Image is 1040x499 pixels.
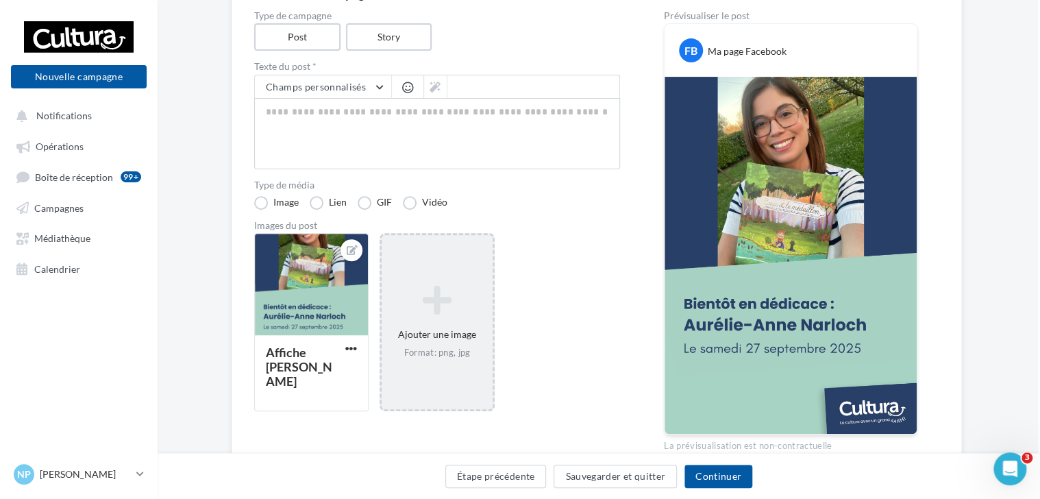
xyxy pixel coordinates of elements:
[254,180,620,190] label: Type de média
[358,196,392,210] label: GIF
[254,196,299,210] label: Image
[34,232,90,244] span: Médiathèque
[35,171,113,182] span: Boîte de réception
[34,202,84,213] span: Campagnes
[684,465,752,488] button: Continuer
[266,345,332,389] div: Affiche [PERSON_NAME]
[8,225,149,249] a: Médiathèque
[346,23,432,51] label: Story
[254,62,620,71] label: Texte du post *
[40,467,131,481] p: [PERSON_NAME]
[254,11,620,21] label: Type de campagne
[36,141,84,152] span: Opérations
[36,110,92,121] span: Notifications
[679,38,703,62] div: FB
[34,263,80,274] span: Calendrier
[8,103,144,127] button: Notifications
[445,465,547,488] button: Étape précédente
[993,452,1026,485] iframe: Intercom live chat
[11,461,147,487] a: NP [PERSON_NAME]
[554,465,677,488] button: Sauvegarder et quitter
[708,45,787,58] div: Ma page Facebook
[266,81,366,93] span: Champs personnalisés
[1022,452,1032,463] span: 3
[310,196,347,210] label: Lien
[403,196,447,210] label: Vidéo
[17,467,31,481] span: NP
[121,171,141,182] div: 99+
[8,164,149,189] a: Boîte de réception99+
[8,195,149,219] a: Campagnes
[664,435,917,452] div: La prévisualisation est non-contractuelle
[664,11,917,21] div: Prévisualiser le post
[255,75,391,99] button: Champs personnalisés
[8,133,149,158] a: Opérations
[254,23,341,51] label: Post
[8,256,149,280] a: Calendrier
[11,65,147,88] button: Nouvelle campagne
[254,221,620,230] div: Images du post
